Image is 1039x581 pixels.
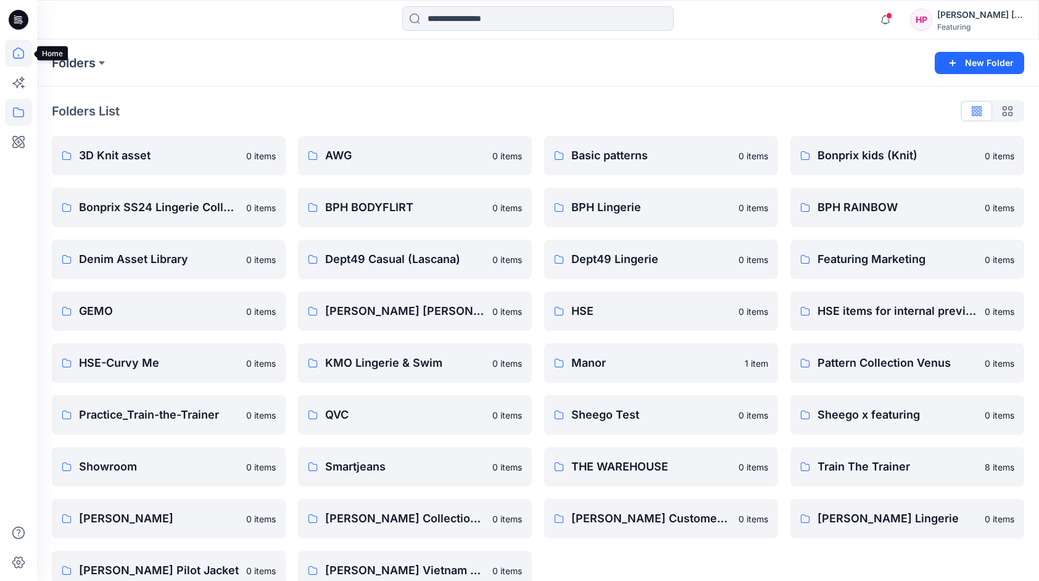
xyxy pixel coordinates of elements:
p: 0 items [985,512,1014,525]
p: 0 items [739,409,768,422]
p: Folders List [52,102,120,120]
p: [PERSON_NAME] Vietnam Collection [325,562,485,579]
p: 0 items [246,305,276,318]
a: Pattern Collection Venus0 items [790,343,1024,383]
p: [PERSON_NAME] Lingerie [818,510,977,527]
p: 0 items [985,149,1014,162]
p: 0 items [739,305,768,318]
div: Featuring [937,22,1024,31]
p: GEMO [79,303,239,320]
a: Folders [52,54,96,72]
a: THE WAREHOUSE0 items [544,447,778,487]
p: 3D Knit asset [79,147,239,164]
p: 0 items [492,461,522,474]
p: 0 items [492,512,522,525]
p: Smartjeans [325,458,485,475]
a: BPH Lingerie0 items [544,188,778,227]
p: Train The Trainer [818,458,977,475]
p: [PERSON_NAME] [PERSON_NAME] Personal Zone [325,303,485,320]
a: QVC0 items [298,395,532,435]
a: KMO Lingerie & Swim0 items [298,343,532,383]
a: [PERSON_NAME] [PERSON_NAME] Personal Zone0 items [298,291,532,331]
a: Denim Asset Library0 items [52,240,286,279]
p: HSE items for internal preview [818,303,977,320]
p: 0 items [985,357,1014,370]
p: 0 items [246,564,276,577]
p: 0 items [492,409,522,422]
a: Bonprix kids (Knit)0 items [790,136,1024,175]
a: Smartjeans0 items [298,447,532,487]
div: [PERSON_NAME] [PERSON_NAME] [937,7,1024,22]
a: Manor1 item [544,343,778,383]
p: QVC [325,406,485,424]
p: Manor [571,354,737,372]
p: Bonprix kids (Knit) [818,147,977,164]
p: Sheego Test [571,406,731,424]
p: Pattern Collection Venus [818,354,977,372]
p: Basic patterns [571,147,731,164]
p: Sheego x featuring [818,406,977,424]
p: Dept49 Casual (Lascana) [325,251,485,268]
p: 0 items [985,201,1014,214]
p: 0 items [739,512,768,525]
p: [PERSON_NAME] Collection ([GEOGRAPHIC_DATA]) [325,510,485,527]
p: Practice_Train-the-Trainer [79,406,239,424]
p: 0 items [492,253,522,266]
p: 0 items [492,201,522,214]
a: 3D Knit asset0 items [52,136,286,175]
a: [PERSON_NAME] Collection ([GEOGRAPHIC_DATA])0 items [298,499,532,538]
p: 0 items [246,201,276,214]
a: Dept49 Lingerie0 items [544,240,778,279]
p: 0 items [246,409,276,422]
p: 0 items [739,253,768,266]
p: 0 items [492,357,522,370]
a: HSE-Curvy Me0 items [52,343,286,383]
p: HSE-Curvy Me [79,354,239,372]
p: 1 item [745,357,768,370]
p: HSE [571,303,731,320]
p: Featuring Marketing [818,251,977,268]
a: Featuring Marketing0 items [790,240,1024,279]
a: AWG0 items [298,136,532,175]
p: Denim Asset Library [79,251,239,268]
a: BPH RAINBOW0 items [790,188,1024,227]
a: BPH BODYFLIRT0 items [298,188,532,227]
p: KMO Lingerie & Swim [325,354,485,372]
p: 0 items [739,201,768,214]
p: 8 items [985,461,1014,474]
a: [PERSON_NAME] Lingerie0 items [790,499,1024,538]
p: 0 items [246,512,276,525]
p: 0 items [492,305,522,318]
p: 0 items [246,461,276,474]
p: [PERSON_NAME] [79,510,239,527]
p: 0 items [739,461,768,474]
a: Sheego Test0 items [544,395,778,435]
p: AWG [325,147,485,164]
a: [PERSON_NAME]0 items [52,499,286,538]
a: Showroom0 items [52,447,286,487]
p: 0 items [985,409,1014,422]
p: 0 items [246,357,276,370]
p: 0 items [739,149,768,162]
p: 0 items [492,149,522,162]
p: THE WAREHOUSE [571,458,731,475]
p: BPH RAINBOW [818,199,977,216]
p: 0 items [246,149,276,162]
p: 0 items [492,564,522,577]
p: Dept49 Lingerie [571,251,731,268]
p: [PERSON_NAME] Pilot Jacket [79,562,239,579]
a: [PERSON_NAME] Customer Collection0 items [544,499,778,538]
p: Bonprix SS24 Lingerie Collection [79,199,239,216]
p: BPH Lingerie [571,199,731,216]
a: Dept49 Casual (Lascana)0 items [298,240,532,279]
p: 0 items [985,253,1014,266]
a: Practice_Train-the-Trainer0 items [52,395,286,435]
button: New Folder [935,52,1024,74]
p: BPH BODYFLIRT [325,199,485,216]
a: GEMO0 items [52,291,286,331]
a: Sheego x featuring0 items [790,395,1024,435]
a: Basic patterns0 items [544,136,778,175]
p: 0 items [246,253,276,266]
a: HSE items for internal preview0 items [790,291,1024,331]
